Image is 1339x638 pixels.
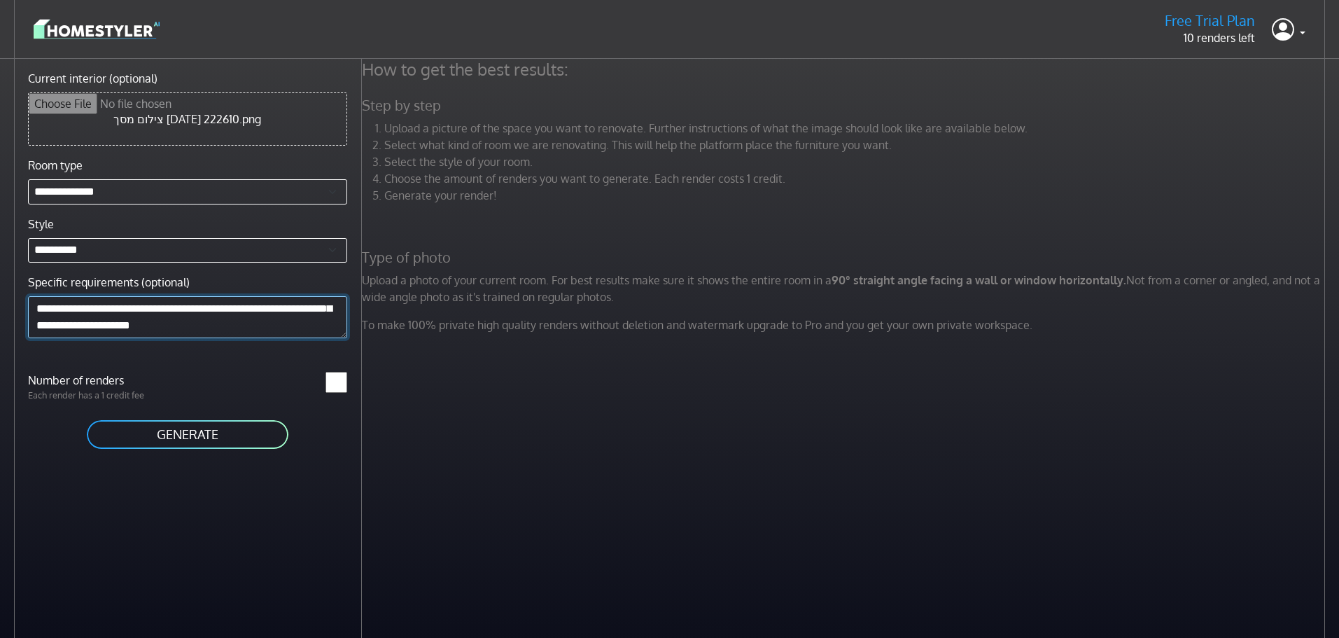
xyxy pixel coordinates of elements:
[353,272,1338,305] p: Upload a photo of your current room. For best results make sure it shows the entire room in a Not...
[384,120,1329,137] li: Upload a picture of the space you want to renovate. Further instructions of what the image should...
[20,389,188,402] p: Each render has a 1 credit fee
[384,137,1329,153] li: Select what kind of room we are renovating. This will help the platform place the furniture you w...
[1165,29,1255,46] p: 10 renders left
[85,419,290,450] button: GENERATE
[384,170,1329,187] li: Choose the amount of renders you want to generate. Each render costs 1 credit.
[384,187,1329,204] li: Generate your render!
[1165,12,1255,29] h5: Free Trial Plan
[28,70,157,87] label: Current interior (optional)
[353,249,1338,266] h5: Type of photo
[353,97,1338,114] h5: Step by step
[384,153,1329,170] li: Select the style of your room.
[28,274,190,291] label: Specific requirements (optional)
[34,17,160,41] img: logo-3de290ba35641baa71223ecac5eacb59cb85b4c7fdf211dc9aaecaaee71ea2f8.svg
[28,157,83,174] label: Room type
[353,317,1338,333] p: To make 100% private high quality renders without deletion and watermark upgrade to Pro and you g...
[353,59,1338,80] h4: How to get the best results:
[832,273,1126,287] strong: 90° straight angle facing a wall or window horizontally.
[28,216,54,233] label: Style
[20,372,188,389] label: Number of renders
